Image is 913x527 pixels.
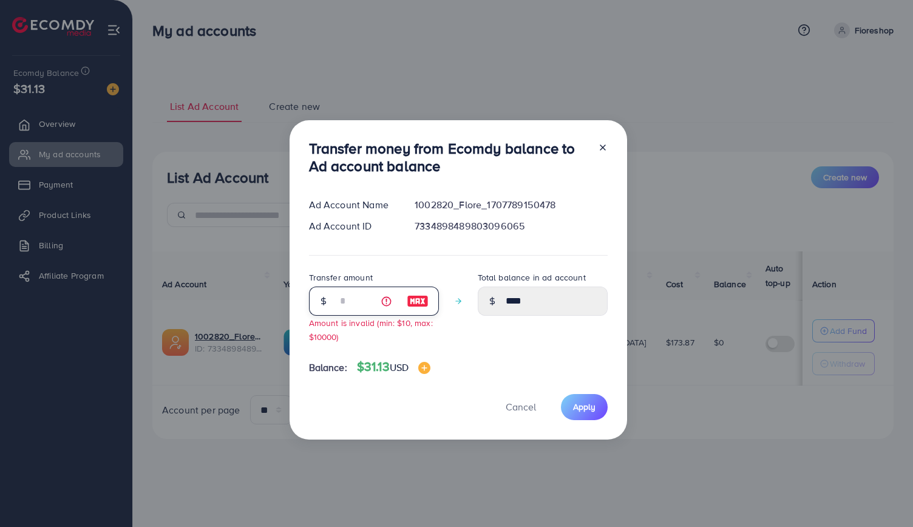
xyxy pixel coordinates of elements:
div: 7334898489803096065 [405,219,617,233]
img: image [418,362,430,374]
span: Apply [573,401,596,413]
img: image [407,294,429,308]
small: Amount is invalid (min: $10, max: $10000) [309,317,433,342]
h4: $31.13 [357,359,430,375]
div: Ad Account Name [299,198,406,212]
div: Ad Account ID [299,219,406,233]
span: Balance: [309,361,347,375]
label: Total balance in ad account [478,271,586,284]
span: Cancel [506,400,536,413]
div: 1002820_Flore_1707789150478 [405,198,617,212]
button: Cancel [490,394,551,420]
iframe: Chat [861,472,904,518]
h3: Transfer money from Ecomdy balance to Ad account balance [309,140,588,175]
span: USD [390,361,409,374]
button: Apply [561,394,608,420]
label: Transfer amount [309,271,373,284]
